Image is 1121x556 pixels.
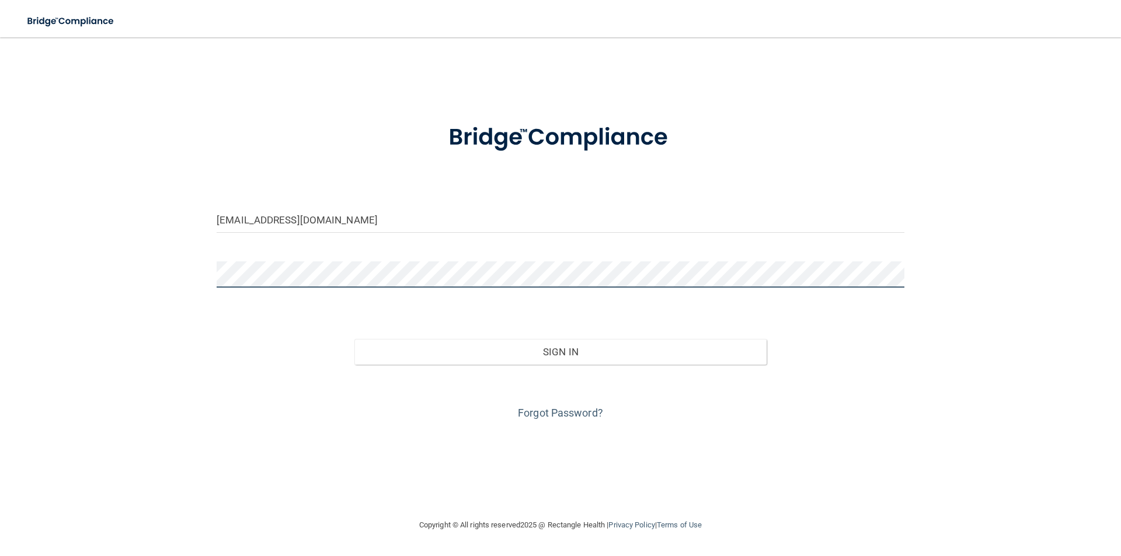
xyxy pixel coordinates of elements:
[354,339,767,365] button: Sign In
[217,207,904,233] input: Email
[518,407,603,419] a: Forgot Password?
[424,107,697,168] img: bridge_compliance_login_screen.278c3ca4.svg
[657,520,702,529] a: Terms of Use
[608,520,655,529] a: Privacy Policy
[18,9,125,33] img: bridge_compliance_login_screen.278c3ca4.svg
[347,506,774,544] div: Copyright © All rights reserved 2025 @ Rectangle Health | |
